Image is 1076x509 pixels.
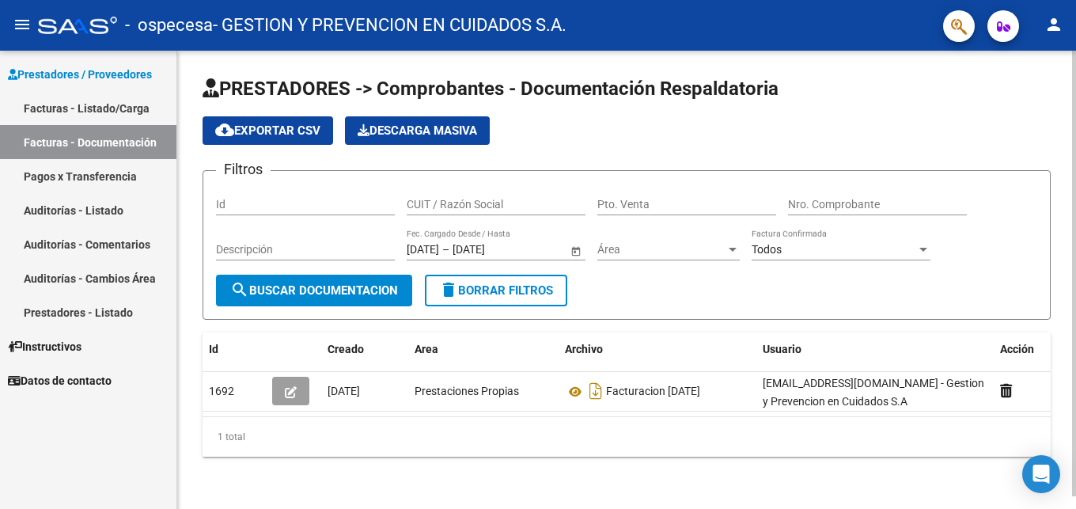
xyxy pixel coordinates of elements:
[597,243,726,256] span: Área
[230,283,398,298] span: Buscar Documentacion
[203,78,779,100] span: PRESTADORES -> Comprobantes - Documentación Respaldatoria
[565,343,603,355] span: Archivo
[415,343,438,355] span: Area
[13,15,32,34] mat-icon: menu
[763,343,801,355] span: Usuario
[763,377,984,408] span: [EMAIL_ADDRESS][DOMAIN_NAME] - Gestion y Prevencion en Cuidados S.A
[213,8,566,43] span: - GESTION Y PREVENCION EN CUIDADOS S.A.
[358,123,477,138] span: Descarga Masiva
[125,8,213,43] span: - ospecesa
[216,275,412,306] button: Buscar Documentacion
[8,372,112,389] span: Datos de contacto
[209,343,218,355] span: Id
[425,275,567,306] button: Borrar Filtros
[216,158,271,180] h3: Filtros
[439,280,458,299] mat-icon: delete
[442,243,449,256] span: –
[8,338,81,355] span: Instructivos
[585,378,606,404] i: Descargar documento
[415,385,519,397] span: Prestaciones Propias
[328,343,364,355] span: Creado
[328,385,360,397] span: [DATE]
[345,116,490,145] button: Descarga Masiva
[606,386,700,398] span: Facturacion [DATE]
[1000,343,1034,355] span: Acción
[994,332,1073,367] datatable-header-cell: Acción
[345,116,490,145] app-download-masive: Descarga masiva de comprobantes (adjuntos)
[321,332,408,367] datatable-header-cell: Creado
[215,123,320,138] span: Exportar CSV
[215,120,234,139] mat-icon: cloud_download
[407,243,439,256] input: Start date
[203,332,266,367] datatable-header-cell: Id
[203,417,1051,457] div: 1 total
[567,242,584,259] button: Open calendar
[230,280,249,299] mat-icon: search
[453,243,530,256] input: End date
[559,332,756,367] datatable-header-cell: Archivo
[8,66,152,83] span: Prestadores / Proveedores
[439,283,553,298] span: Borrar Filtros
[756,332,994,367] datatable-header-cell: Usuario
[752,243,782,256] span: Todos
[209,385,234,397] span: 1692
[1022,455,1060,493] div: Open Intercom Messenger
[408,332,559,367] datatable-header-cell: Area
[1044,15,1063,34] mat-icon: person
[203,116,333,145] button: Exportar CSV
